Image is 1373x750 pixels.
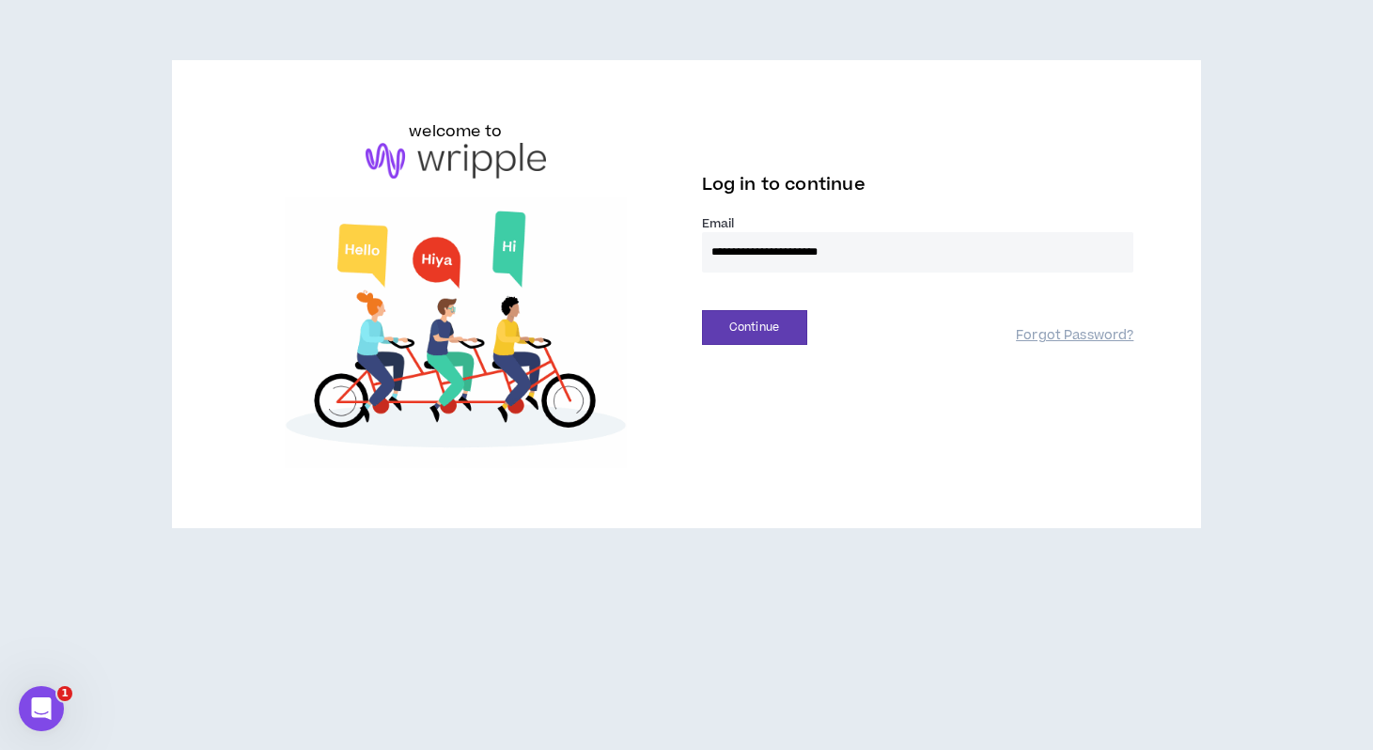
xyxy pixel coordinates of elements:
a: Forgot Password? [1016,327,1133,345]
img: Welcome to Wripple [240,197,672,468]
span: 1 [57,686,72,701]
button: Continue [702,310,807,345]
span: Log in to continue [702,173,866,196]
img: logo-brand.png [366,143,546,179]
iframe: Intercom live chat [19,686,64,731]
h6: welcome to [409,120,502,143]
label: Email [702,215,1134,232]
